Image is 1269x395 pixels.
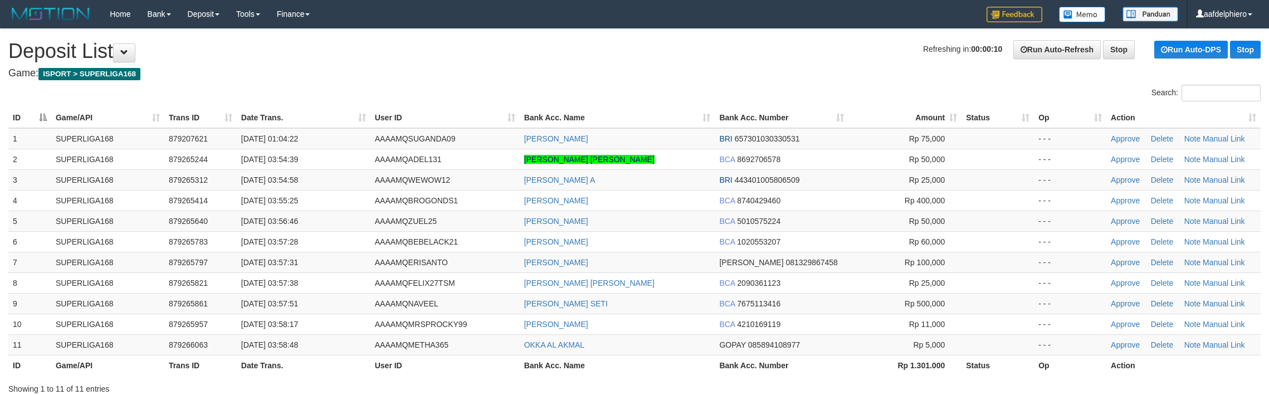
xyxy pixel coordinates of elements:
span: 879265414 [169,196,208,205]
a: Delete [1151,340,1173,349]
th: Bank Acc. Name: activate to sort column ascending [520,108,715,128]
a: Approve [1111,279,1140,287]
a: Manual Link [1203,320,1245,329]
a: Note [1184,196,1201,205]
a: Note [1184,175,1201,184]
span: Rp 100,000 [905,258,945,267]
a: Approve [1111,299,1140,308]
span: AAAAMQMETHA365 [375,340,448,349]
a: Manual Link [1203,217,1245,226]
td: 3 [8,169,51,190]
td: SUPERLIGA168 [51,293,164,314]
a: Approve [1111,217,1140,226]
a: Note [1184,237,1201,246]
th: Amount: activate to sort column ascending [848,108,961,128]
td: SUPERLIGA168 [51,252,164,272]
span: Rp 400,000 [905,196,945,205]
span: Rp 11,000 [909,320,945,329]
a: [PERSON_NAME] [PERSON_NAME] [524,279,655,287]
a: Note [1184,320,1201,329]
span: [DATE] 01:04:22 [241,134,298,143]
span: AAAAMQBROGONDS1 [375,196,458,205]
span: Rp 25,000 [909,175,945,184]
td: SUPERLIGA168 [51,314,164,334]
span: Rp 75,000 [909,134,945,143]
a: Approve [1111,237,1140,246]
a: Note [1184,258,1201,267]
th: Date Trans. [237,355,370,376]
h1: Deposit List [8,40,1261,62]
img: Button%20Memo.svg [1059,7,1106,22]
a: Note [1184,134,1201,143]
a: [PERSON_NAME] [524,237,588,246]
th: User ID: activate to sort column ascending [370,108,520,128]
span: BCA [719,299,735,308]
th: Action: activate to sort column ascending [1106,108,1261,128]
a: Manual Link [1203,279,1245,287]
td: - - - [1034,231,1106,252]
th: Trans ID: activate to sort column ascending [164,108,237,128]
a: Note [1184,299,1201,308]
span: [DATE] 03:54:58 [241,175,298,184]
td: 6 [8,231,51,252]
a: Approve [1111,340,1140,349]
span: AAAAMQNAVEEL [375,299,438,308]
span: Rp 500,000 [905,299,945,308]
a: Manual Link [1203,134,1245,143]
a: Note [1184,155,1201,164]
a: Manual Link [1203,196,1245,205]
th: User ID [370,355,520,376]
span: GOPAY [719,340,745,349]
a: Approve [1111,196,1140,205]
span: 879266063 [169,340,208,349]
th: Date Trans.: activate to sort column ascending [237,108,370,128]
th: Rp 1.301.000 [848,355,961,376]
span: BCA [719,320,735,329]
span: 879265640 [169,217,208,226]
td: - - - [1034,149,1106,169]
a: Delete [1151,258,1173,267]
td: - - - [1034,169,1106,190]
a: Manual Link [1203,299,1245,308]
td: - - - [1034,314,1106,334]
td: SUPERLIGA168 [51,128,164,149]
span: Refreshing in: [923,45,1002,53]
a: Run Auto-Refresh [1013,40,1101,59]
td: - - - [1034,272,1106,293]
td: 5 [8,211,51,231]
th: Bank Acc. Name [520,355,715,376]
span: [DATE] 03:55:25 [241,196,298,205]
span: Copy 5010575224 to clipboard [737,217,780,226]
td: - - - [1034,293,1106,314]
a: Delete [1151,299,1173,308]
span: 879265861 [169,299,208,308]
th: Game/API [51,355,164,376]
td: SUPERLIGA168 [51,149,164,169]
span: BRI [719,134,732,143]
span: Copy 443401005806509 to clipboard [735,175,800,184]
a: Delete [1151,196,1173,205]
a: Note [1184,217,1201,226]
th: Op: activate to sort column ascending [1034,108,1106,128]
th: Game/API: activate to sort column ascending [51,108,164,128]
a: OKKA AL AKMAL [524,340,584,349]
span: 879265957 [169,320,208,329]
span: [PERSON_NAME] [719,258,783,267]
td: SUPERLIGA168 [51,169,164,190]
td: 7 [8,252,51,272]
a: Delete [1151,155,1173,164]
td: - - - [1034,334,1106,355]
td: - - - [1034,252,1106,272]
a: Approve [1111,155,1140,164]
th: ID: activate to sort column descending [8,108,51,128]
span: 879265244 [169,155,208,164]
span: Rp 60,000 [909,237,945,246]
span: 879265783 [169,237,208,246]
a: [PERSON_NAME] SETI [524,299,608,308]
a: Approve [1111,258,1140,267]
span: Copy 081329867458 to clipboard [785,258,837,267]
a: [PERSON_NAME] A [524,175,596,184]
td: - - - [1034,190,1106,211]
span: 879265821 [169,279,208,287]
span: Rp 5,000 [913,340,945,349]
